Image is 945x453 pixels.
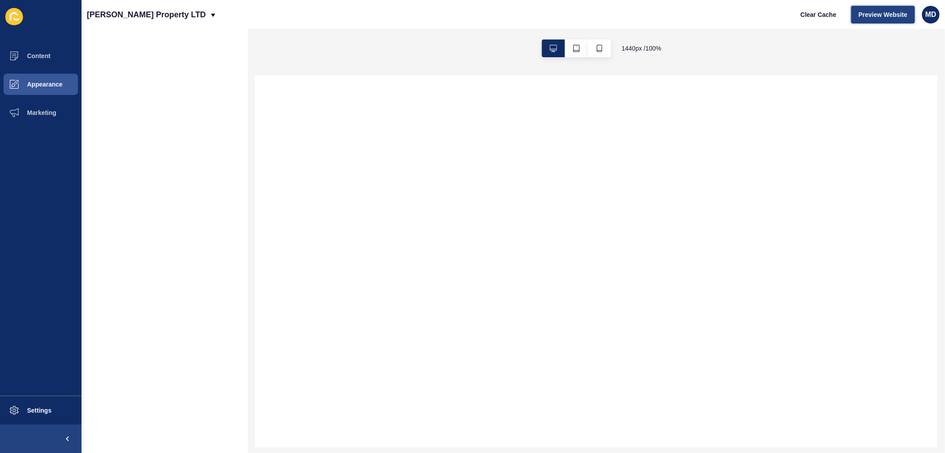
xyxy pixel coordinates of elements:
[87,4,206,26] p: [PERSON_NAME] Property LTD
[926,10,937,19] span: MD
[801,10,836,19] span: Clear Cache
[622,44,661,53] span: 1440 px / 100 %
[793,6,844,24] button: Clear Cache
[859,10,907,19] span: Preview Website
[851,6,915,24] button: Preview Website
